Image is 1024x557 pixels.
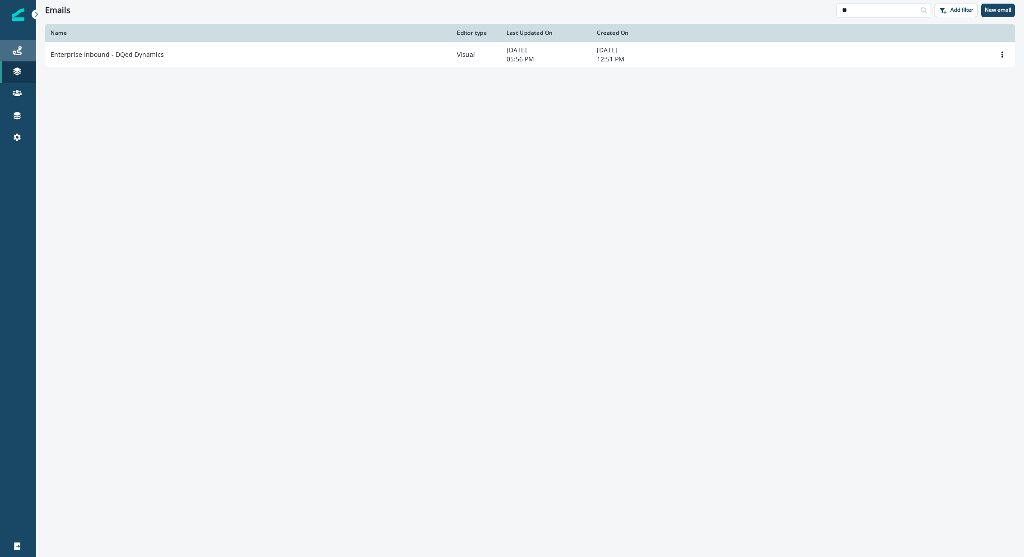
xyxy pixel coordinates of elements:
[935,4,977,17] button: Add filter
[451,42,501,67] td: Visual
[981,4,1015,17] button: New email
[45,5,70,15] h1: Emails
[457,29,496,37] div: Editor type
[597,55,676,64] p: 12:51 PM
[507,46,586,55] p: [DATE]
[51,29,446,37] div: Name
[51,50,164,59] p: Enterprise Inbound - DQed Dynamics
[45,42,1015,67] a: Enterprise Inbound - DQed DynamicsVisual[DATE]05:56 PM[DATE]12:51 PMOptions
[950,7,973,13] p: Add filter
[507,55,586,64] p: 05:56 PM
[507,29,586,37] div: Last Updated On
[597,46,676,55] p: [DATE]
[12,8,24,21] img: Inflection
[597,29,676,37] div: Created On
[985,7,1011,13] p: New email
[995,48,1010,61] button: Options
